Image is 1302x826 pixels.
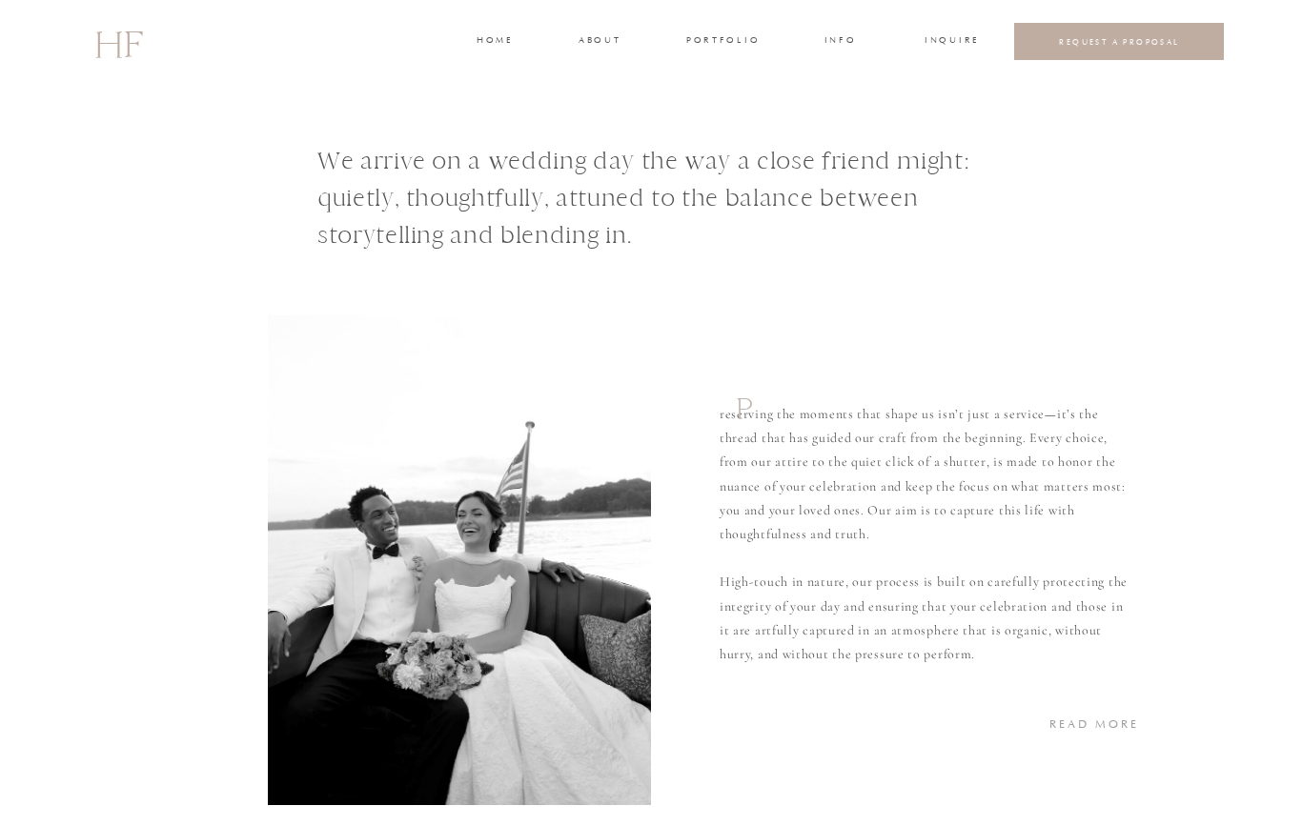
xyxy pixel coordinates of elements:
h1: We arrive on a wedding day the way a close friend might: quietly, thoughtfully, attuned to the ba... [317,142,1027,261]
h1: P [736,390,763,441]
a: portfolio [686,33,758,50]
a: INQUIRE [925,33,976,50]
p: reserving the moments that shape us isn’t just a service—it’s the thread that has guided our craf... [720,402,1134,665]
a: home [477,33,512,50]
a: INFO [823,33,858,50]
a: REQUEST A PROPOSAL [1029,36,1210,47]
a: about [579,33,619,50]
a: HF [94,14,142,70]
a: READ MORE [1049,715,1140,732]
